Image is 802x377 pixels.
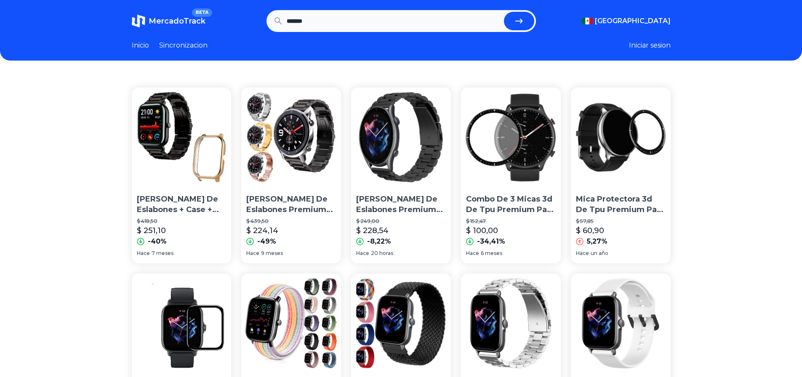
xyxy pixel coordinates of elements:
[371,250,393,257] span: 20 horas
[356,218,446,225] p: $ 249,00
[461,88,561,263] a: Combo De 3 Micas 3d De Tpu Premium Para Amazfit Gtr 2Combo De 3 Micas 3d De Tpu Premium Para Amaz...
[241,88,341,187] img: Correa De Eslabones Premium Para Amazfit Gtr 47 Mm
[241,273,341,373] img: Correa De Nylon De Lujo Para Amazfit Gts 2 Mini
[132,88,232,263] a: Combo Correa De Eslabones + Case + Mica Para Amazfit Gts[PERSON_NAME] De Eslabones + Case + Mica ...
[461,88,561,187] img: Combo De 3 Micas 3d De Tpu Premium Para Amazfit Gtr 2
[571,88,671,263] a: Mica Protectora 3d De Tpu Premium Para Amazfit Gtr 2Mica Protectora 3d De Tpu Premium Para Amazfi...
[137,250,150,257] span: Hace
[132,14,205,28] a: MercadoTrackBETA
[356,225,389,236] p: $ 228,54
[152,250,173,257] span: 7 meses
[246,194,336,215] p: [PERSON_NAME] De Eslabones Premium Para Amazfit Gtr 47 Mm
[591,250,608,257] span: un año
[132,88,232,187] img: Combo Correa De Eslabones + Case + Mica Para Amazfit Gts
[629,40,671,50] button: Iniciar sesion
[466,218,556,225] p: $ 152,47
[132,14,145,28] img: MercadoTrack
[246,218,336,225] p: $ 439,50
[576,250,589,257] span: Hace
[461,273,561,373] img: Correa De Eslabones Calidad Premium Para Amazfit Gts 3
[356,250,369,257] span: Hace
[246,225,278,236] p: $ 224,14
[587,236,607,247] p: 5,27%
[581,16,671,26] button: [GEOGRAPHIC_DATA]
[351,88,451,187] img: Correa De Eslabones Premium Para Amazfit Gtr 3 / 3 Pro
[581,18,593,24] img: Mexico
[137,218,226,225] p: $ 418,50
[356,194,446,215] p: [PERSON_NAME] De Eslabones Premium Para Amazfit Gtr 3 / 3 Pro
[132,273,232,373] img: 3 Micas 3d De Tpu Premium Para Amazfit Gts 3
[466,194,556,215] p: Combo De 3 Micas 3d De Tpu Premium Para Amazfit Gtr 2
[595,16,671,26] span: [GEOGRAPHIC_DATA]
[132,40,149,50] a: Inicio
[159,40,208,50] a: Sincronizacion
[148,236,167,247] p: -40%
[261,250,283,257] span: 9 meses
[351,88,451,263] a: Correa De Eslabones Premium Para Amazfit Gtr 3 / 3 Pro[PERSON_NAME] De Eslabones Premium Para Ama...
[367,236,391,247] p: -8,22%
[246,250,259,257] span: Hace
[149,16,205,26] span: MercadoTrack
[192,8,212,17] span: BETA
[477,236,505,247] p: -34,41%
[481,250,502,257] span: 6 meses
[137,225,166,236] p: $ 251,10
[576,225,604,236] p: $ 60,90
[576,194,666,215] p: Mica Protectora 3d De Tpu Premium Para Amazfit Gtr 2
[466,225,498,236] p: $ 100,00
[571,273,671,373] img: Correa Deportiva De Lujo Para Amazfit Gts 3
[241,88,341,263] a: Correa De Eslabones Premium Para Amazfit Gtr 47 Mm[PERSON_NAME] De Eslabones Premium Para Amazfit...
[351,273,451,373] img: Correa De Nylon Trenzado Premium Para Amazfit Gts 3
[571,88,671,187] img: Mica Protectora 3d De Tpu Premium Para Amazfit Gtr 2
[137,194,226,215] p: [PERSON_NAME] De Eslabones + Case + Mica Para Amazfit Gts
[257,236,276,247] p: -49%
[466,250,479,257] span: Hace
[576,218,666,225] p: $ 57,85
